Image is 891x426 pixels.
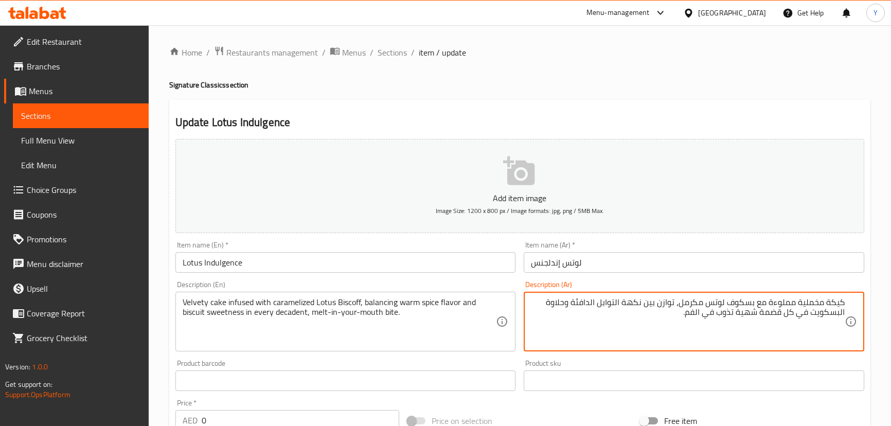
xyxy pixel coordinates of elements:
[4,252,149,276] a: Menu disclaimer
[5,378,52,391] span: Get support on:
[4,202,149,227] a: Coupons
[531,297,845,346] textarea: كيكة مخملية مملوءة مع بسكوف لوتس مكرمل، توازن بين نكهة التوابل الدافئة وحلاوة البسكويت في كل قضمة...
[226,46,318,59] span: Restaurants management
[27,60,140,73] span: Branches
[27,233,140,245] span: Promotions
[378,46,407,59] a: Sections
[436,205,604,217] span: Image Size: 1200 x 800 px / Image formats: jpg, png / 5MB Max.
[342,46,366,59] span: Menus
[322,46,326,59] li: /
[27,35,140,48] span: Edit Restaurant
[13,103,149,128] a: Sections
[27,258,140,270] span: Menu disclaimer
[175,139,864,233] button: Add item imageImage Size: 1200 x 800 px / Image formats: jpg, png / 5MB Max.
[411,46,415,59] li: /
[175,252,516,273] input: Enter name En
[5,360,30,374] span: Version:
[4,301,149,326] a: Coverage Report
[4,177,149,202] a: Choice Groups
[27,208,140,221] span: Coupons
[698,7,766,19] div: [GEOGRAPHIC_DATA]
[13,128,149,153] a: Full Menu View
[169,46,202,59] a: Home
[175,115,864,130] h2: Update Lotus Indulgence
[175,370,516,391] input: Please enter product barcode
[874,7,878,19] span: Y
[586,7,650,19] div: Menu-management
[4,326,149,350] a: Grocery Checklist
[370,46,373,59] li: /
[27,307,140,319] span: Coverage Report
[214,46,318,59] a: Restaurants management
[5,388,70,401] a: Support.OpsPlatform
[27,282,140,295] span: Upsell
[4,276,149,301] a: Upsell
[27,184,140,196] span: Choice Groups
[419,46,466,59] span: item / update
[32,360,48,374] span: 1.0.0
[4,79,149,103] a: Menus
[169,80,870,90] h4: Signature Classics section
[21,159,140,171] span: Edit Menu
[13,153,149,177] a: Edit Menu
[183,297,496,346] textarea: Velvety cake infused with caramelized Lotus Biscoff, balancing warm spice flavor and biscuit swee...
[21,134,140,147] span: Full Menu View
[206,46,210,59] li: /
[27,332,140,344] span: Grocery Checklist
[191,192,848,204] p: Add item image
[524,252,864,273] input: Enter name Ar
[4,54,149,79] a: Branches
[330,46,366,59] a: Menus
[4,29,149,54] a: Edit Restaurant
[169,46,870,59] nav: breadcrumb
[29,85,140,97] span: Menus
[524,370,864,391] input: Please enter product sku
[21,110,140,122] span: Sections
[4,227,149,252] a: Promotions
